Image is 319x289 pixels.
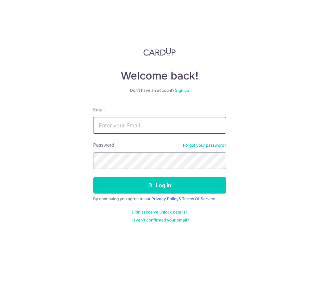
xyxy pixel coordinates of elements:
[93,117,226,134] input: Enter your Email
[143,48,176,56] img: CardUp Logo
[175,88,189,93] a: Sign up
[151,196,179,201] a: Privacy Policy
[93,177,226,194] button: Log in
[93,106,104,113] label: Email
[183,143,226,148] a: Forgot your password?
[93,196,226,202] div: By continuing you agree to our &
[130,217,189,223] a: Haven't confirmed your email?
[93,88,226,93] div: Don’t have an account?
[182,196,215,201] a: Terms Of Service
[93,142,114,148] label: Password
[93,69,226,82] h4: Welcome back!
[132,210,187,215] a: Didn't receive unlock details?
